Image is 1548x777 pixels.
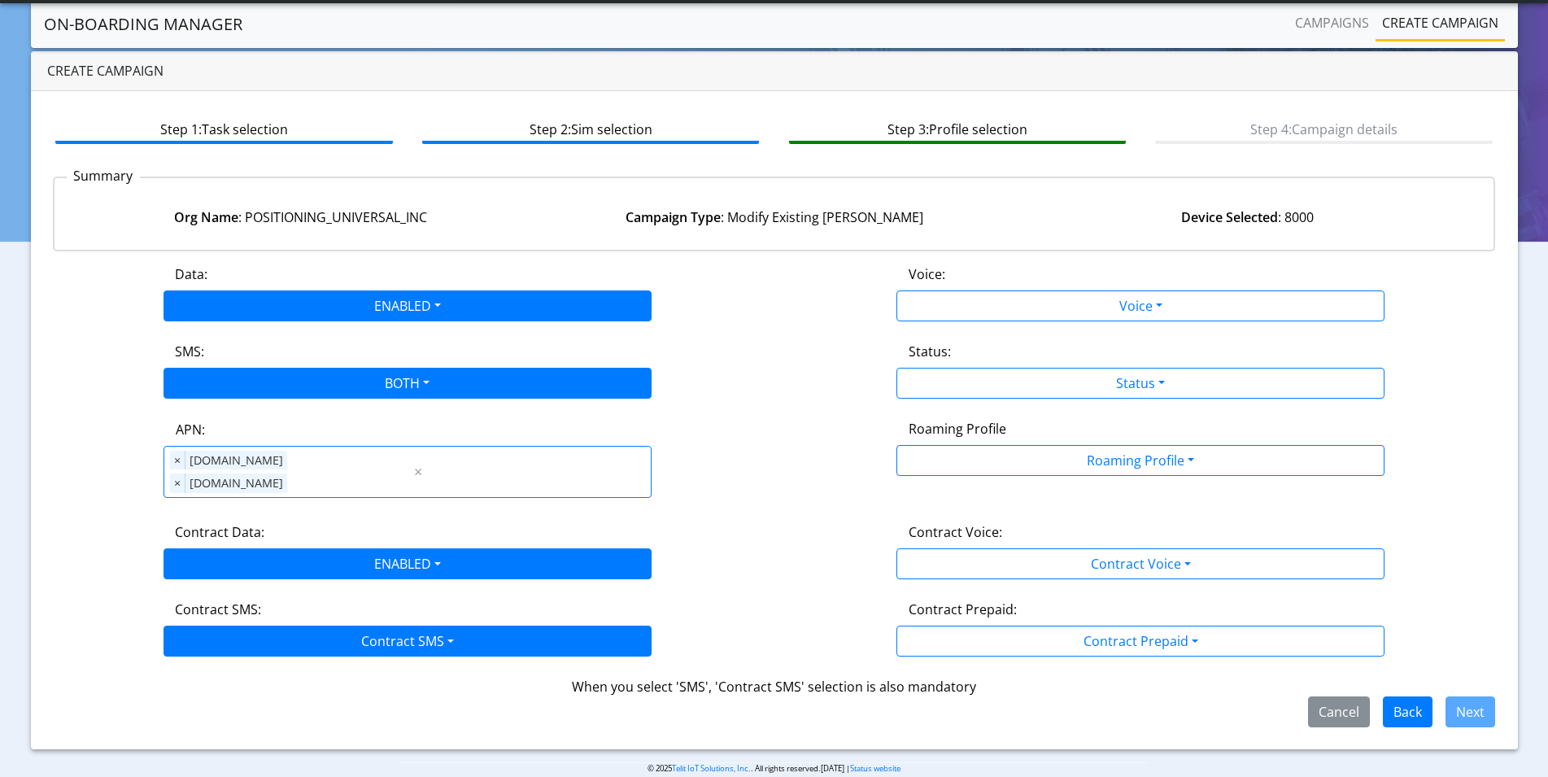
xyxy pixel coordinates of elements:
button: Cancel [1308,696,1370,727]
label: Voice: [909,264,945,284]
label: Contract Voice: [909,522,1002,542]
label: Contract Prepaid: [909,600,1017,619]
button: Roaming Profile [896,445,1384,476]
span: × [170,474,185,493]
button: ENABLED [164,548,652,579]
a: On-Boarding Manager [44,8,242,41]
label: SMS: [175,342,204,361]
a: Status website [850,763,900,774]
a: Telit IoT Solutions, Inc. [672,763,751,774]
button: Next [1446,696,1495,727]
label: Contract SMS: [175,600,261,619]
button: Contract Voice [896,548,1384,579]
span: × [170,451,185,470]
strong: Campaign Type [626,208,721,226]
label: Status: [909,342,951,361]
div: : 8000 [1010,207,1484,227]
strong: Org Name [174,208,238,226]
div: When you select 'SMS', 'Contract SMS' selection is also mandatory [53,677,1496,696]
label: Roaming Profile [909,419,1006,439]
button: Contract Prepaid [896,626,1384,657]
div: : Modify Existing [PERSON_NAME] [538,207,1011,227]
button: Back [1383,696,1432,727]
a: Campaigns [1289,7,1376,39]
button: ENABLED [164,290,652,321]
btn: Step 1: Task selection [55,113,393,144]
a: Create campaign [1376,7,1505,39]
strong: Device Selected [1181,208,1278,226]
p: © 2025 . All rights reserved.[DATE] | [399,762,1149,775]
span: [DOMAIN_NAME] [185,474,287,493]
label: Contract Data: [175,522,264,542]
button: Contract SMS [164,626,652,657]
p: Summary [67,166,140,186]
label: Data: [175,264,207,284]
button: Voice [896,290,1384,321]
span: Clear all [411,462,425,482]
btn: Step 2: Sim selection [422,113,760,144]
span: [DOMAIN_NAME] [185,451,287,470]
btn: Step 3: Profile selection [789,113,1127,144]
div: Create campaign [31,51,1518,91]
button: Status [896,368,1384,399]
label: APN: [176,420,205,439]
div: : POSITIONING_UNIVERSAL_INC [64,207,538,227]
btn: Step 4: Campaign details [1155,113,1493,144]
button: BOTH [164,368,652,399]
